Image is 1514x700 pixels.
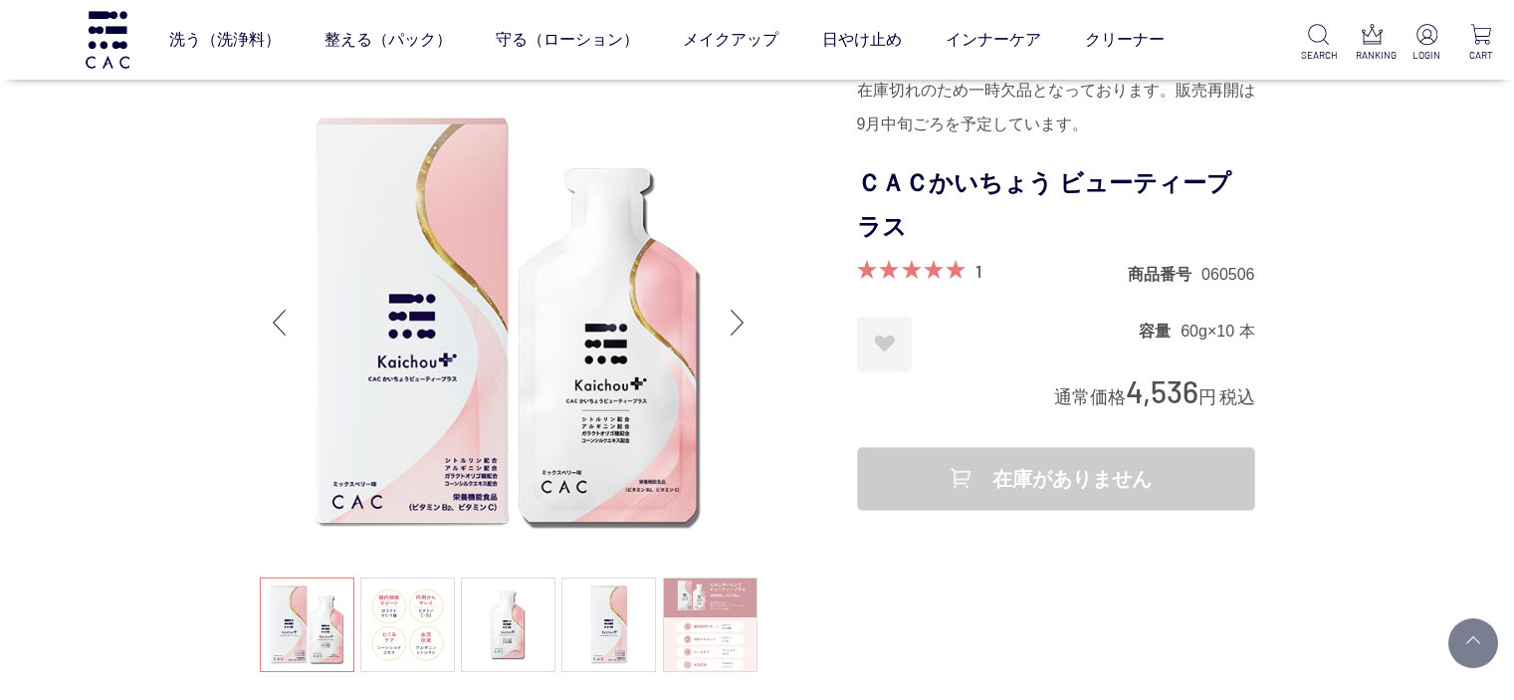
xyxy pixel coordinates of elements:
span: 税込 [1219,387,1255,407]
a: クリーナー [1085,12,1165,68]
a: メイクアップ [683,12,778,68]
h1: ＣＡＣかいちょう ビューティープラス [857,161,1255,251]
dd: 060506 [1201,264,1254,285]
a: 整える（パック） [324,12,452,68]
p: LOGIN [1409,48,1444,63]
dt: 容量 [1139,321,1181,342]
a: お気に入りに登録する [857,317,912,371]
a: 日やけ止め [822,12,902,68]
p: RANKING [1356,48,1391,63]
a: 洗う（洗浄料） [169,12,281,68]
span: 4,536 [1126,372,1198,409]
div: Next slide [718,283,757,362]
span: 通常価格 [1054,387,1126,407]
dt: 商品番号 [1128,264,1201,285]
img: ＣＡＣかいちょう ビューティープラス [260,74,757,572]
a: RANKING [1356,24,1391,63]
a: 1 [975,260,981,282]
a: LOGIN [1409,24,1444,63]
a: インナーケア [946,12,1041,68]
a: 守る（ローション） [496,12,639,68]
img: logo [83,11,132,68]
dd: 60g×10 本 [1181,321,1254,342]
div: 在庫がありません [857,447,1255,511]
a: SEARCH [1301,24,1336,63]
p: CART [1463,48,1498,63]
span: 円 [1198,387,1216,407]
div: Previous slide [260,283,300,362]
a: CART [1463,24,1498,63]
p: SEARCH [1301,48,1336,63]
